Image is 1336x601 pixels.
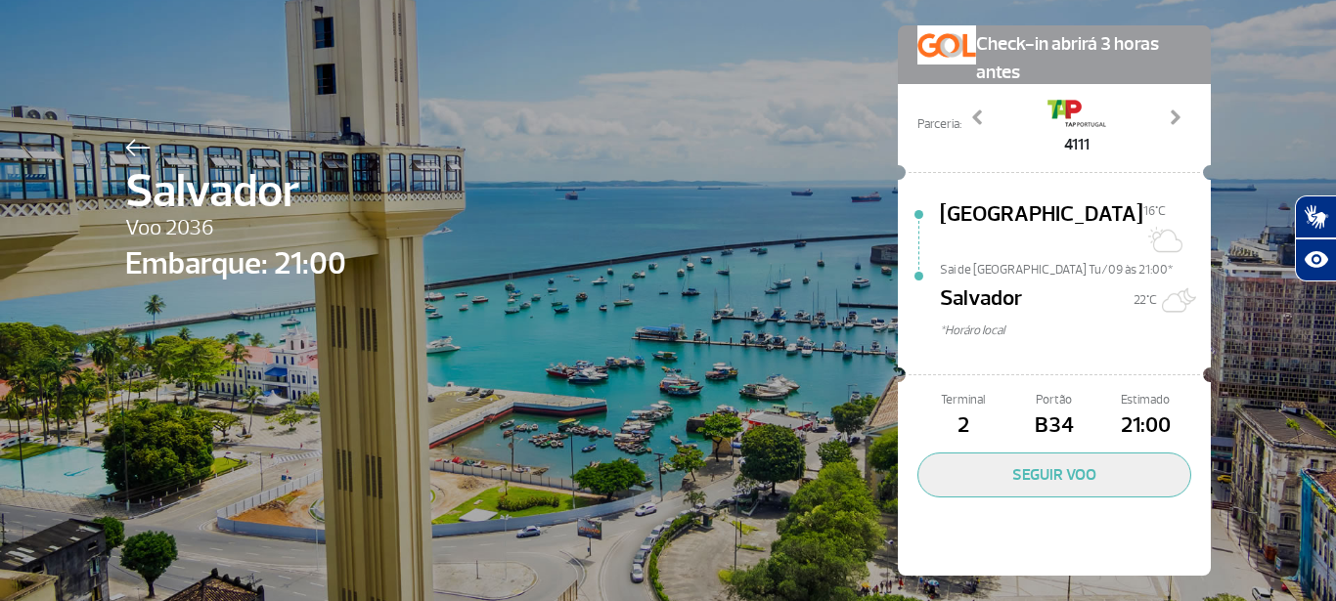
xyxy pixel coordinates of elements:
span: B34 [1008,409,1099,443]
span: 21:00 [1100,409,1191,443]
span: 22°C [1134,292,1157,308]
span: Embarque: 21:00 [125,240,346,287]
span: Salvador [940,282,1022,322]
span: [GEOGRAPHIC_DATA] [940,198,1143,261]
span: 16°C [1143,203,1166,219]
span: Salvador [125,156,346,227]
img: Muitas nuvens [1157,280,1196,320]
span: Estimado [1100,391,1191,409]
button: Abrir recursos assistivos. [1295,238,1336,281]
span: Portão [1008,391,1099,409]
img: Nevoeiro [1143,220,1182,259]
span: 2 [917,409,1008,443]
span: Parceria: [917,115,961,134]
button: Abrir tradutor de língua de sinais. [1295,195,1336,238]
span: *Horáro local [940,322,1211,340]
button: SEGUIR VOO [917,452,1191,497]
span: Terminal [917,391,1008,409]
div: Plugin de acessibilidade da Hand Talk. [1295,195,1336,281]
span: Sai de [GEOGRAPHIC_DATA] Tu/09 às 21:00* [940,261,1211,275]
span: Check-in abrirá 3 horas antes [976,25,1191,87]
span: Voo 2036 [125,212,346,245]
span: 4111 [1047,133,1106,156]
